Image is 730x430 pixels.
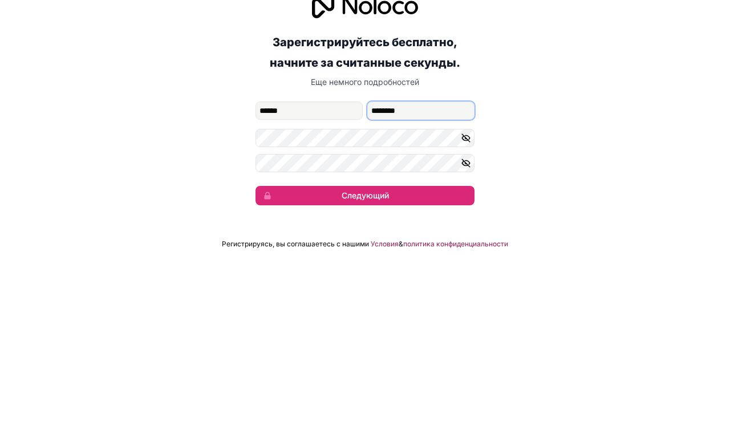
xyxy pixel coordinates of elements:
font: & [399,343,403,351]
input: фамилия [367,205,474,223]
a: Условия [371,343,399,352]
input: Пароль [255,232,474,250]
font: Регистрируясь, вы соглашаетесь с нашими [222,343,369,351]
font: Зарегистрируйтесь бесплатно, начните за считанные секунды. [270,139,460,173]
font: Еще немного подробностей [311,180,419,190]
button: Следующий [255,289,474,309]
a: политика конфиденциальности [403,343,508,352]
input: собственное имя [255,205,363,223]
input: Подтвердите пароль [255,257,474,275]
font: Следующий [342,294,389,303]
